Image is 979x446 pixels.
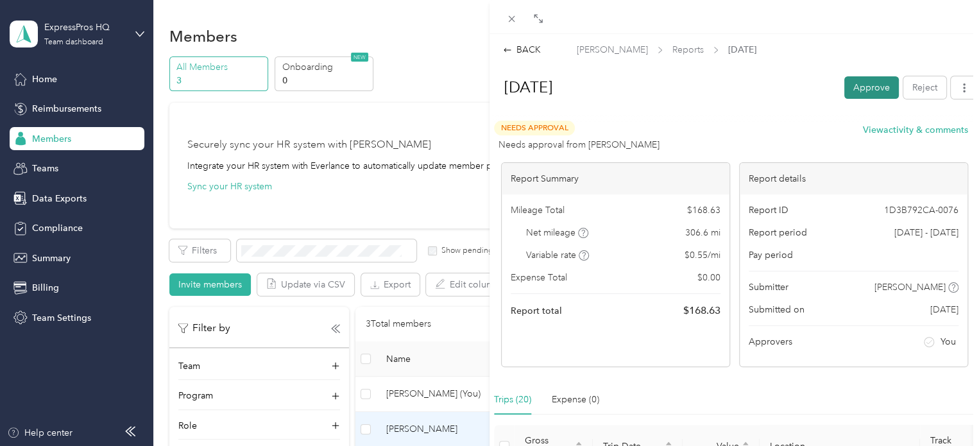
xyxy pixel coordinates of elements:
[697,271,720,284] span: $ 0.00
[502,163,729,194] div: Report Summary
[749,303,804,316] span: Submitted on
[863,123,968,137] button: Viewactivity & comments
[511,271,567,284] span: Expense Total
[749,203,788,217] span: Report ID
[930,303,958,316] span: [DATE]
[503,43,541,56] div: BACK
[687,203,720,217] span: $ 168.63
[740,163,967,194] div: Report details
[844,76,899,99] button: Approve
[577,43,648,56] span: [PERSON_NAME]
[749,335,792,348] span: Approvers
[494,121,575,135] span: Needs Approval
[749,248,793,262] span: Pay period
[526,226,588,239] span: Net mileage
[884,203,958,217] span: 1D3B792CA-0076
[874,280,946,294] span: [PERSON_NAME]
[511,304,562,318] span: Report total
[894,226,958,239] span: [DATE] - [DATE]
[683,303,720,318] span: $ 168.63
[749,280,788,294] span: Submitter
[511,203,565,217] span: Mileage Total
[498,138,660,151] span: Needs approval from [PERSON_NAME]
[749,226,807,239] span: Report period
[672,43,704,56] span: Reports
[526,248,589,262] span: Variable rate
[685,248,720,262] span: $ 0.55 / mi
[903,76,946,99] button: Reject
[491,72,835,103] h1: Aug 2025
[685,226,720,239] span: 306.6 mi
[494,393,531,407] div: Trips (20)
[552,393,599,407] div: Expense (0)
[907,374,979,446] iframe: Everlance-gr Chat Button Frame
[728,43,756,56] span: [DATE]
[941,335,956,348] span: You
